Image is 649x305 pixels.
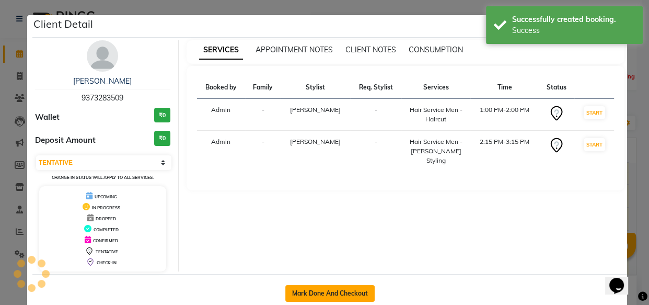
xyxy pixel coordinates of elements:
span: COMPLETED [94,227,119,232]
span: APPOINTMENT NOTES [256,45,333,54]
td: Admin [197,99,245,131]
span: Wallet [35,111,60,123]
td: - [245,131,281,172]
div: Successfully created booking. [512,14,635,25]
span: CLIENT NOTES [345,45,396,54]
th: Time [470,76,539,99]
button: START [584,138,605,151]
span: CONSUMPTION [409,45,463,54]
a: [PERSON_NAME] [73,76,132,86]
span: [PERSON_NAME] [290,138,341,145]
th: Services [401,76,470,99]
span: Deposit Amount [35,134,96,146]
h3: ₹0 [154,131,170,146]
td: Admin [197,131,245,172]
th: Req. Stylist [350,76,401,99]
td: - [350,99,401,131]
h3: ₹0 [154,108,170,123]
th: Family [245,76,281,99]
th: Status [539,76,574,99]
small: Change in status will apply to all services. [52,175,154,180]
iframe: chat widget [605,263,639,295]
span: 9373283509 [82,93,123,103]
span: [PERSON_NAME] [290,106,341,114]
td: 1:00 PM-2:00 PM [470,99,539,131]
img: avatar [87,40,118,72]
button: START [584,106,605,119]
td: 2:15 PM-3:15 PM [470,131,539,172]
div: Hair Service Men - [PERSON_NAME] Styling [408,137,464,165]
span: IN PROGRESS [92,205,120,210]
span: UPCOMING [95,194,117,199]
h5: Client Detail [33,16,93,32]
div: Success [512,25,635,36]
div: Hair Service Men - Haircut [408,105,464,124]
th: Booked by [197,76,245,99]
span: DROPPED [96,216,116,221]
td: - [245,99,281,131]
th: Stylist [281,76,350,99]
span: SERVICES [199,41,243,60]
td: - [350,131,401,172]
span: TENTATIVE [96,249,118,254]
button: Mark Done And Checkout [285,285,375,302]
span: CHECK-IN [97,260,117,265]
span: CONFIRMED [93,238,118,243]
